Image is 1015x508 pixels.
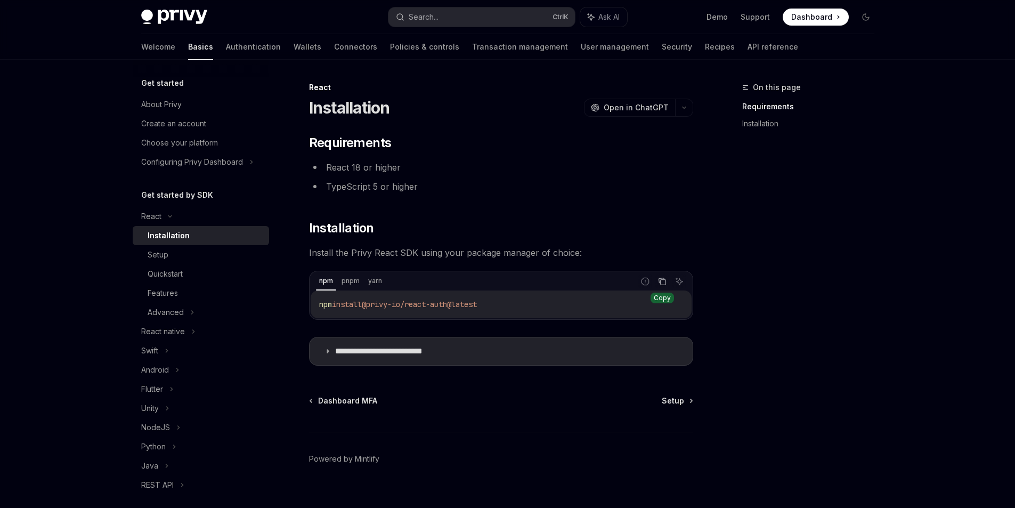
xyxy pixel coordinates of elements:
[133,114,269,133] a: Create an account
[705,34,735,60] a: Recipes
[141,364,169,376] div: Android
[133,133,269,152] a: Choose your platform
[141,10,207,25] img: dark logo
[148,306,184,319] div: Advanced
[638,275,652,288] button: Report incorrect code
[857,9,874,26] button: Toggle dark mode
[133,284,269,303] a: Features
[309,454,379,464] a: Powered by Mintlify
[310,396,377,406] a: Dashboard MFA
[783,9,849,26] a: Dashboard
[133,245,269,264] a: Setup
[553,13,569,21] span: Ctrl K
[604,102,669,113] span: Open in ChatGPT
[748,34,798,60] a: API reference
[141,325,185,338] div: React native
[598,12,620,22] span: Ask AI
[141,77,184,90] h5: Get started
[226,34,281,60] a: Authentication
[316,275,336,287] div: npm
[141,383,163,396] div: Flutter
[309,82,693,93] div: React
[141,440,166,453] div: Python
[472,34,568,60] a: Transaction management
[580,7,627,27] button: Ask AI
[742,115,883,132] a: Installation
[332,300,362,309] span: install
[388,7,575,27] button: Search...CtrlK
[309,98,390,117] h1: Installation
[133,226,269,245] a: Installation
[662,34,692,60] a: Security
[148,248,168,261] div: Setup
[141,34,175,60] a: Welcome
[309,179,693,194] li: TypeScript 5 or higher
[362,300,477,309] span: @privy-io/react-auth@latest
[141,136,218,149] div: Choose your platform
[584,99,675,117] button: Open in ChatGPT
[707,12,728,22] a: Demo
[390,34,459,60] a: Policies & controls
[662,396,692,406] a: Setup
[365,275,385,287] div: yarn
[141,156,243,168] div: Configuring Privy Dashboard
[133,95,269,114] a: About Privy
[141,459,158,472] div: Java
[791,12,832,22] span: Dashboard
[318,396,377,406] span: Dashboard MFA
[141,189,213,201] h5: Get started by SDK
[741,12,770,22] a: Support
[148,268,183,280] div: Quickstart
[319,300,332,309] span: npm
[141,210,161,223] div: React
[148,287,178,300] div: Features
[753,81,801,94] span: On this page
[309,160,693,175] li: React 18 or higher
[141,479,174,491] div: REST API
[309,220,374,237] span: Installation
[141,402,159,415] div: Unity
[148,229,190,242] div: Installation
[651,293,674,303] div: Copy
[334,34,377,60] a: Connectors
[581,34,649,60] a: User management
[133,264,269,284] a: Quickstart
[294,34,321,60] a: Wallets
[309,134,392,151] span: Requirements
[338,275,363,287] div: pnpm
[409,11,439,23] div: Search...
[655,275,669,288] button: Copy the contents from the code block
[309,245,693,260] span: Install the Privy React SDK using your package manager of choice:
[141,344,158,357] div: Swift
[188,34,213,60] a: Basics
[141,117,206,130] div: Create an account
[141,98,182,111] div: About Privy
[742,98,883,115] a: Requirements
[662,396,684,406] span: Setup
[141,421,170,434] div: NodeJS
[672,275,686,288] button: Ask AI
